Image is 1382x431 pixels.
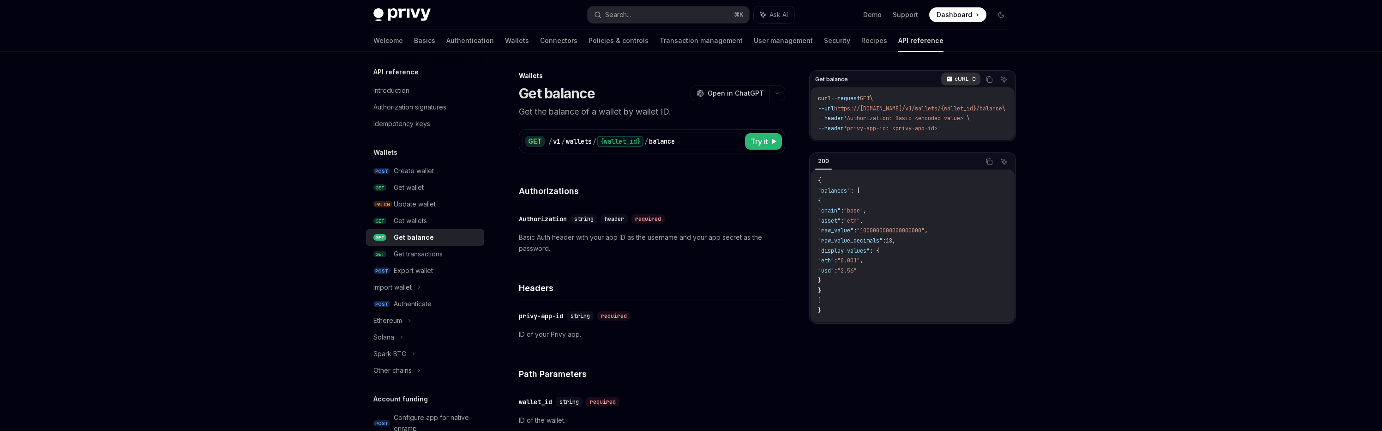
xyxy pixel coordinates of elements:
[519,85,595,102] h1: Get balance
[559,398,579,406] span: string
[366,179,484,196] a: GETGet wallet
[831,95,860,102] span: --request
[708,89,764,98] span: Open in ChatGPT
[519,415,785,426] p: ID of the wallet.
[586,397,619,407] div: required
[597,136,643,147] div: {wallet_id}
[366,115,484,132] a: Idempotency keys
[366,212,484,229] a: GETGet wallets
[850,187,860,194] span: : [
[589,30,649,52] a: Policies & controls
[967,115,970,122] span: \
[373,394,428,405] h5: Account funding
[605,9,631,20] div: Search...
[414,30,435,52] a: Basics
[394,298,432,310] div: Authenticate
[893,10,918,19] a: Support
[818,227,853,234] span: "raw_value"
[373,267,390,274] span: POST
[818,237,883,244] span: "raw_value_decimals"
[815,156,832,167] div: 200
[366,246,484,262] a: GETGet transactions
[983,156,995,168] button: Copy the contents from the code block
[941,72,980,87] button: cURL
[818,247,870,255] span: "display_values"
[751,136,768,147] span: Try it
[860,257,863,264] span: ,
[373,251,386,258] span: GET
[818,197,821,205] span: {
[394,265,433,276] div: Export wallet
[373,420,390,427] span: POST
[844,115,967,122] span: 'Authorization: Basic <encoded-value>'
[834,105,1002,112] span: https://[DOMAIN_NAME]/v1/wallets/{wallet_id}/balance
[394,215,427,226] div: Get wallets
[837,257,860,264] span: "0.001"
[373,8,431,21] img: dark logo
[860,95,870,102] span: GET
[373,147,397,158] h5: Wallets
[519,329,785,340] p: ID of your Privy app.
[754,30,813,52] a: User management
[861,30,887,52] a: Recipes
[519,105,785,118] p: Get the balance of a wallet by wallet ID.
[834,257,837,264] span: :
[566,137,592,146] div: wallets
[870,247,879,255] span: : {
[818,267,834,274] span: "usd"
[588,6,749,23] button: Search...⌘K
[505,30,529,52] a: Wallets
[366,99,484,115] a: Authorization signatures
[863,10,882,19] a: Demo
[818,125,844,132] span: --header
[525,136,545,147] div: GET
[844,125,941,132] span: 'privy-app-id: <privy-app-id>'
[818,297,821,304] span: ]
[373,365,412,376] div: Other chains
[863,207,866,214] span: ,
[660,30,743,52] a: Transaction management
[983,73,995,85] button: Copy the contents from the code block
[394,232,434,243] div: Get balance
[824,30,850,52] a: Security
[373,218,386,225] span: GET
[373,30,403,52] a: Welcome
[818,257,834,264] span: "eth"
[519,214,567,224] div: Authorization
[597,311,631,321] div: required
[519,232,785,254] p: Basic Auth header with your app ID as the username and your app secret as the password.
[937,10,972,19] span: Dashboard
[373,118,430,129] div: Idempotency keys
[818,217,841,225] span: "asset"
[818,105,834,112] span: --url
[366,163,484,179] a: POSTCreate wallet
[366,229,484,246] a: GETGet balance
[394,165,434,176] div: Create wallet
[446,30,494,52] a: Authentication
[553,137,560,146] div: v1
[837,267,857,274] span: "2.56"
[754,6,794,23] button: Ask AI
[691,85,769,101] button: Open in ChatGPT
[373,201,392,208] span: PATCH
[373,332,394,343] div: Solana
[745,133,782,150] button: Try it
[860,217,863,225] span: ,
[998,156,1010,168] button: Ask AI
[574,215,594,223] span: string
[373,102,446,113] div: Authorization signatures
[818,95,831,102] span: curl
[818,177,821,184] span: {
[548,137,552,146] div: /
[394,199,436,210] div: Update wallet
[998,73,1010,85] button: Ask AI
[366,262,484,279] a: POSTExport wallet
[366,296,484,312] a: POSTAuthenticate
[769,10,788,19] span: Ask AI
[373,184,386,191] span: GET
[994,7,1009,22] button: Toggle dark mode
[883,237,886,244] span: :
[605,215,624,223] span: header
[815,76,848,83] span: Get balance
[834,267,837,274] span: :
